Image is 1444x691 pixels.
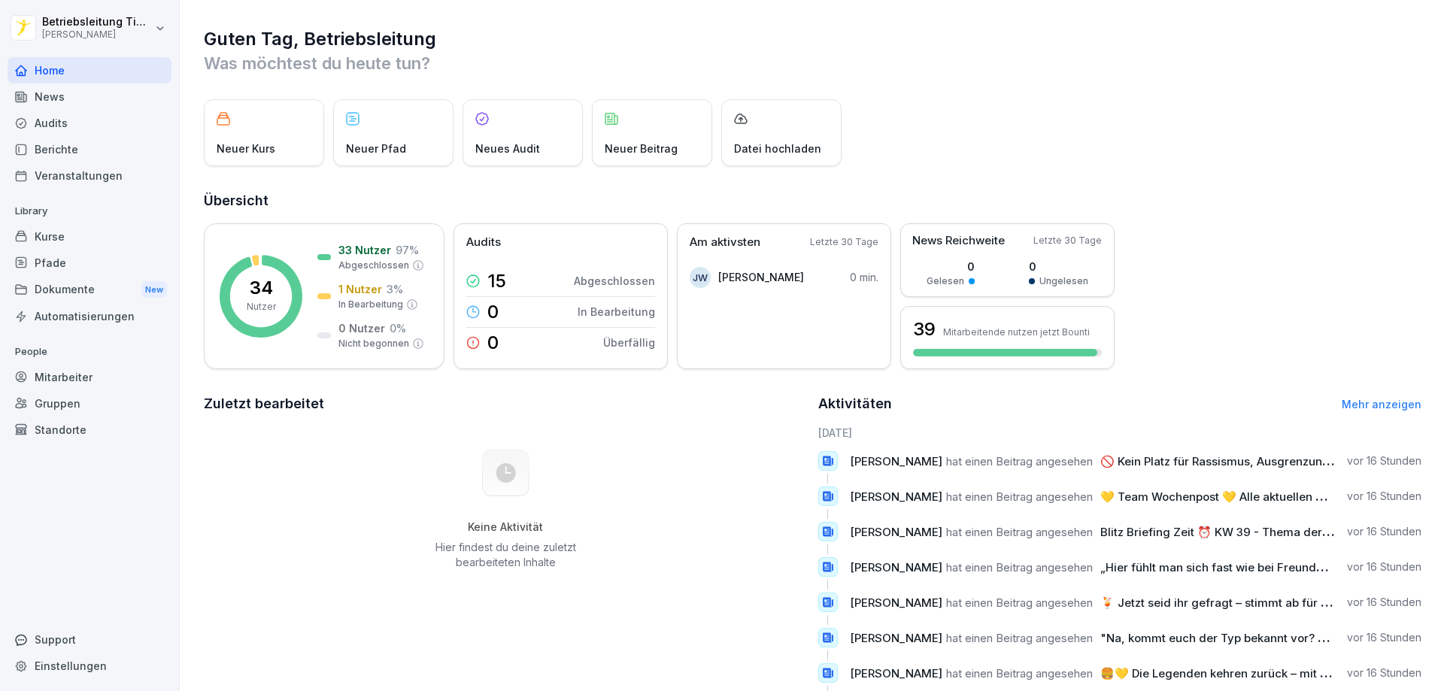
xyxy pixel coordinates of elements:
[8,199,171,223] p: Library
[217,141,275,156] p: Neuer Kurs
[946,489,1093,504] span: hat einen Beitrag angesehen
[387,281,403,297] p: 3 %
[8,390,171,417] a: Gruppen
[1033,234,1102,247] p: Letzte 30 Tage
[718,269,804,285] p: [PERSON_NAME]
[1029,259,1088,274] p: 0
[8,417,171,443] a: Standorte
[250,279,273,297] p: 34
[338,259,409,272] p: Abgeschlossen
[1347,665,1421,680] p: vor 16 Stunden
[204,190,1421,211] h2: Übersicht
[690,267,711,288] div: JW
[8,162,171,189] a: Veranstaltungen
[603,335,655,350] p: Überfällig
[578,304,655,320] p: In Bearbeitung
[946,596,1093,610] span: hat einen Beitrag angesehen
[927,274,964,288] p: Gelesen
[850,525,942,539] span: [PERSON_NAME]
[390,320,406,336] p: 0 %
[8,276,171,304] a: DokumenteNew
[338,298,403,311] p: In Bearbeitung
[850,269,878,285] p: 0 min.
[8,57,171,83] a: Home
[574,273,655,289] p: Abgeschlossen
[1347,524,1421,539] p: vor 16 Stunden
[141,281,167,299] div: New
[8,223,171,250] a: Kurse
[946,560,1093,574] span: hat einen Beitrag angesehen
[810,235,878,249] p: Letzte 30 Tage
[850,631,942,645] span: [PERSON_NAME]
[8,250,171,276] a: Pfade
[734,141,821,156] p: Datei hochladen
[429,520,581,534] h5: Keine Aktivität
[8,653,171,679] a: Einstellungen
[1347,489,1421,504] p: vor 16 Stunden
[338,337,409,350] p: Nicht begonnen
[1347,453,1421,468] p: vor 16 Stunden
[8,110,171,136] a: Audits
[1347,630,1421,645] p: vor 16 Stunden
[818,425,1422,441] h6: [DATE]
[487,272,506,290] p: 15
[690,234,760,251] p: Am aktivsten
[8,626,171,653] div: Support
[1347,559,1421,574] p: vor 16 Stunden
[338,242,391,258] p: 33 Nutzer
[605,141,678,156] p: Neuer Beitrag
[850,560,942,574] span: [PERSON_NAME]
[8,276,171,304] div: Dokumente
[487,303,499,321] p: 0
[818,393,892,414] h2: Aktivitäten
[946,631,1093,645] span: hat einen Beitrag angesehen
[247,300,276,314] p: Nutzer
[42,16,152,29] p: Betriebsleitung Timmendorf
[927,259,975,274] p: 0
[1342,398,1421,411] a: Mehr anzeigen
[913,317,936,342] h3: 39
[850,666,942,680] span: [PERSON_NAME]
[204,27,1421,51] h1: Guten Tag, Betriebsleitung
[1039,274,1088,288] p: Ungelesen
[338,320,385,336] p: 0 Nutzer
[396,242,419,258] p: 97 %
[946,525,1093,539] span: hat einen Beitrag angesehen
[850,596,942,610] span: [PERSON_NAME]
[943,326,1090,338] p: Mitarbeitende nutzen jetzt Bounti
[8,303,171,329] a: Automatisierungen
[204,393,808,414] h2: Zuletzt bearbeitet
[204,51,1421,75] p: Was möchtest du heute tun?
[466,234,501,251] p: Audits
[912,232,1005,250] p: News Reichweite
[8,83,171,110] a: News
[346,141,406,156] p: Neuer Pfad
[42,29,152,40] p: [PERSON_NAME]
[946,454,1093,468] span: hat einen Beitrag angesehen
[338,281,382,297] p: 1 Nutzer
[487,334,499,352] p: 0
[946,666,1093,680] span: hat einen Beitrag angesehen
[475,141,540,156] p: Neues Audit
[850,489,942,504] span: [PERSON_NAME]
[8,136,171,162] a: Berichte
[1347,595,1421,610] p: vor 16 Stunden
[850,454,942,468] span: [PERSON_NAME]
[8,364,171,390] a: Mitarbeiter
[429,540,581,570] p: Hier findest du deine zuletzt bearbeiteten Inhalte
[8,340,171,364] p: People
